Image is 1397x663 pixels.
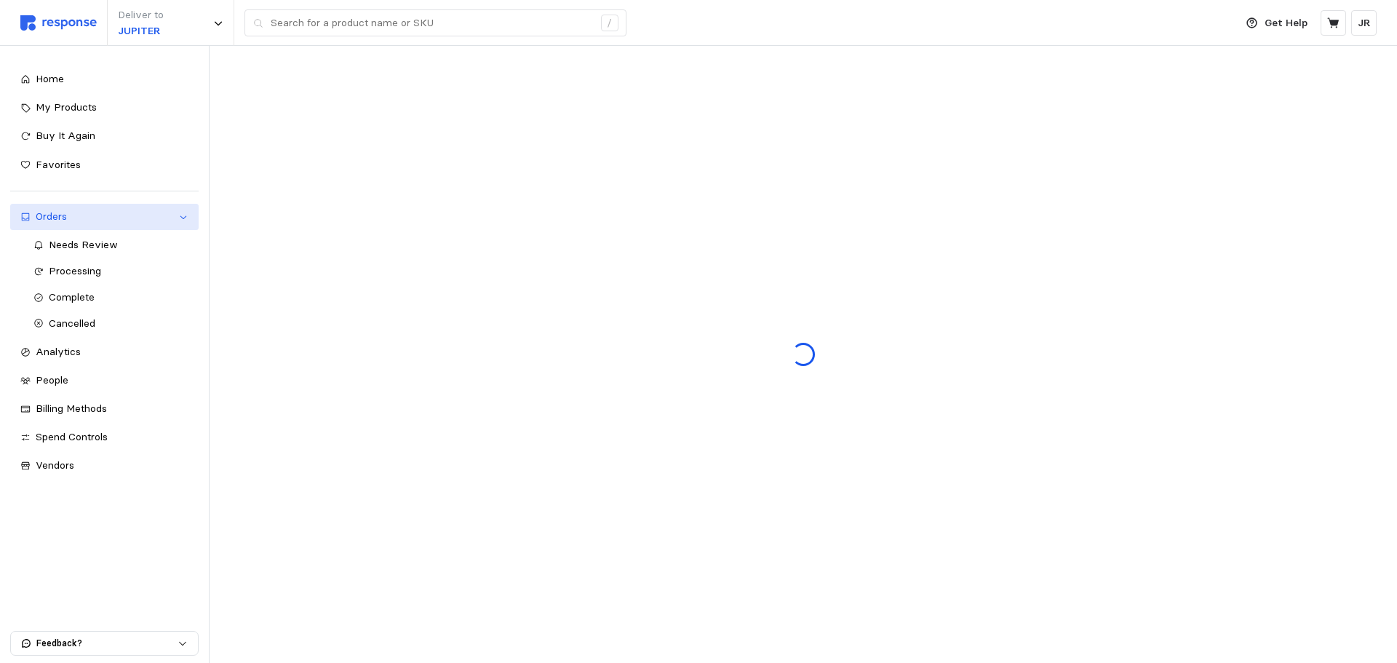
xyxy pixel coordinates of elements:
[10,339,199,365] a: Analytics
[11,632,198,655] button: Feedback?
[10,123,199,149] a: Buy It Again
[36,72,64,85] span: Home
[1238,9,1316,37] button: Get Help
[23,232,199,258] a: Needs Review
[1351,10,1377,36] button: JR
[118,7,164,23] p: Deliver to
[10,396,199,422] a: Billing Methods
[49,238,118,251] span: Needs Review
[49,317,95,330] span: Cancelled
[118,23,164,39] p: JUPITER
[36,430,108,443] span: Spend Controls
[36,129,95,142] span: Buy It Again
[36,402,107,415] span: Billing Methods
[20,15,97,31] img: svg%3e
[1265,15,1308,31] p: Get Help
[10,152,199,178] a: Favorites
[10,66,199,92] a: Home
[1358,15,1371,31] p: JR
[10,368,199,394] a: People
[36,100,97,114] span: My Products
[36,158,81,171] span: Favorites
[36,209,173,225] div: Orders
[49,290,95,303] span: Complete
[10,424,199,450] a: Spend Controls
[36,637,178,650] p: Feedback?
[23,285,199,311] a: Complete
[10,204,199,230] a: Orders
[601,15,618,32] div: /
[23,258,199,285] a: Processing
[36,458,74,472] span: Vendors
[10,95,199,121] a: My Products
[23,311,199,337] a: Cancelled
[10,453,199,479] a: Vendors
[36,373,68,386] span: People
[36,345,81,358] span: Analytics
[49,264,101,277] span: Processing
[271,10,593,36] input: Search for a product name or SKU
